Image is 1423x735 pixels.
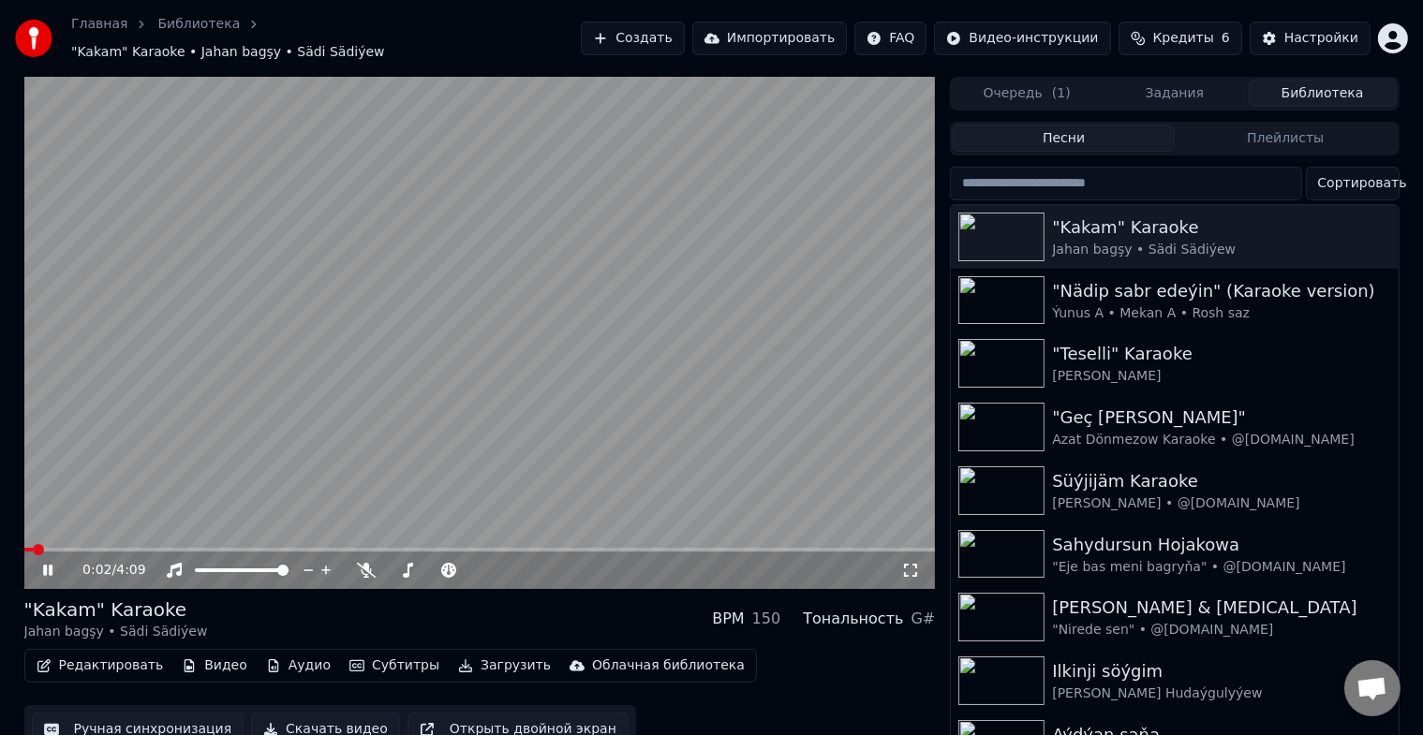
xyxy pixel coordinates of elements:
[1052,532,1390,558] div: Sahydursun Hojakowa
[1052,431,1390,449] div: Azat Dönmezow Karaoke • @[DOMAIN_NAME]
[1052,468,1390,494] div: Süýjijäm Karaoke
[1052,494,1390,513] div: [PERSON_NAME] • @[DOMAIN_NAME]
[1222,29,1230,48] span: 6
[71,43,385,62] span: "Kakam" Karaoke • Jahan bagşy • Sädi Sädiýew
[1101,80,1249,107] button: Задания
[953,125,1175,152] button: Песни
[712,608,744,630] div: BPM
[157,15,240,34] a: Библиотека
[1052,558,1390,577] div: "Eje bas meni bagryňa" • @[DOMAIN_NAME]
[1052,241,1390,259] div: Jahan bagşy • Sädi Sädiýew
[1344,660,1401,716] div: Открытый чат
[71,15,127,34] a: Главная
[803,608,903,630] div: Тональность
[82,561,111,580] span: 0:02
[912,608,936,630] div: G#
[581,22,684,55] button: Создать
[1052,84,1071,103] span: ( 1 )
[752,608,781,630] div: 150
[1153,29,1214,48] span: Кредиты
[1052,404,1390,431] div: "Geç [PERSON_NAME]"
[1052,658,1390,684] div: Ilkinji söýgim
[1052,595,1390,621] div: [PERSON_NAME] & [MEDICAL_DATA]
[451,653,558,679] button: Загрузить
[1119,22,1242,55] button: Кредиты6
[934,22,1110,55] button: Видео-инструкции
[592,656,745,675] div: Облачная библиотека
[1052,684,1390,703] div: [PERSON_NAME] Hudaýgulyýew
[953,80,1101,107] button: Очередь
[1052,304,1390,323] div: Ýunus A • Mekan A • Rosh saz
[1052,278,1390,304] div: "Nädip sabr edeýin" (Karaoke version)
[1249,80,1397,107] button: Библиотека
[24,623,208,641] div: Jahan bagşy • Sädi Sädiýew
[1318,174,1407,193] span: Сортировать
[259,653,338,679] button: Аудио
[1052,341,1390,367] div: "Teselli" Karaoke
[1250,22,1371,55] button: Настройки
[116,561,145,580] span: 4:09
[1052,214,1390,241] div: "Kakam" Karaoke
[82,561,127,580] div: /
[15,20,52,57] img: youka
[342,653,447,679] button: Субтитры
[1284,29,1358,48] div: Настройки
[174,653,255,679] button: Видео
[24,596,208,623] div: "Kakam" Karaoke
[692,22,848,55] button: Импортировать
[29,653,171,679] button: Редактировать
[1052,621,1390,639] div: "Nirede sen" • @[DOMAIN_NAME]
[71,15,581,62] nav: breadcrumb
[854,22,926,55] button: FAQ
[1175,125,1397,152] button: Плейлисты
[1052,367,1390,386] div: [PERSON_NAME]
